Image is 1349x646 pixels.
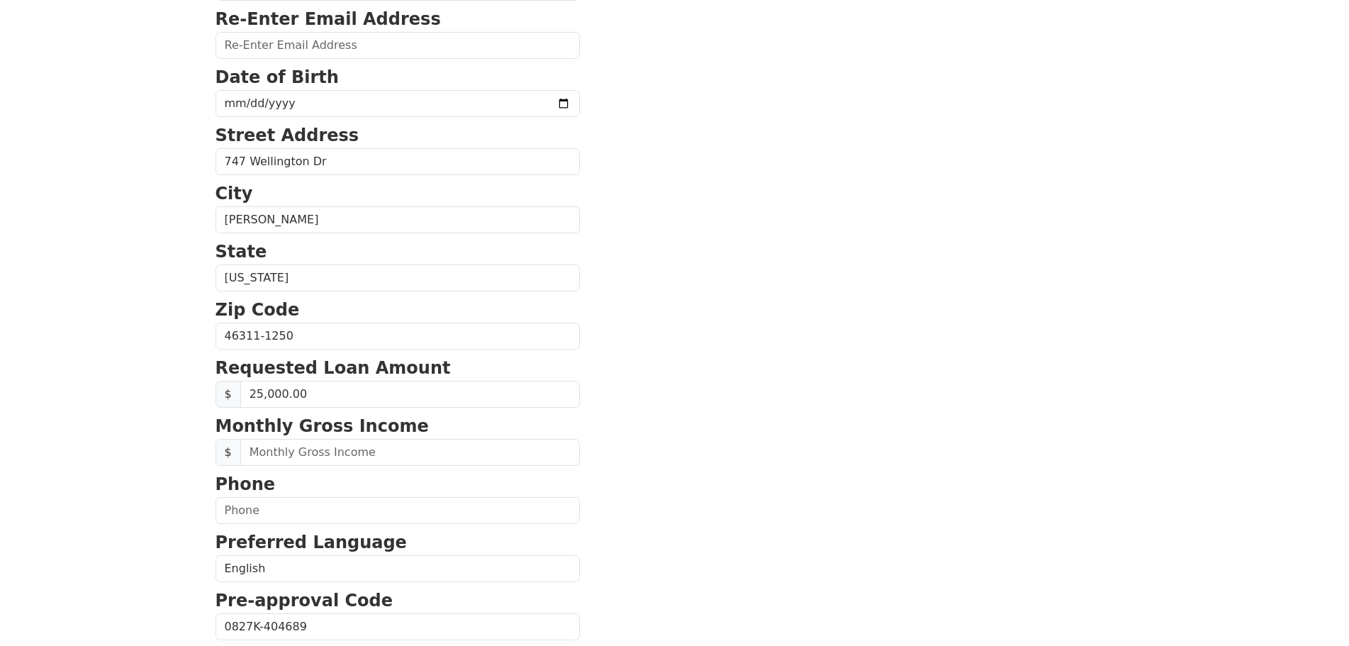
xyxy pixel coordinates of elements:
[215,497,580,524] input: Phone
[215,184,253,204] strong: City
[215,67,339,87] strong: Date of Birth
[215,533,407,552] strong: Preferred Language
[215,591,393,611] strong: Pre-approval Code
[215,32,580,59] input: Re-Enter Email Address
[215,323,580,350] input: Zip Code
[215,9,441,29] strong: Re-Enter Email Address
[215,300,300,320] strong: Zip Code
[240,381,580,408] input: Requested Loan Amount
[215,126,359,145] strong: Street Address
[215,413,580,439] p: Monthly Gross Income
[215,474,276,494] strong: Phone
[215,613,580,640] input: Pre-approval Code
[215,242,267,262] strong: State
[215,206,580,233] input: City
[215,381,241,408] span: $
[215,148,580,175] input: Street Address
[215,439,241,466] span: $
[215,358,451,378] strong: Requested Loan Amount
[240,439,580,466] input: Monthly Gross Income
